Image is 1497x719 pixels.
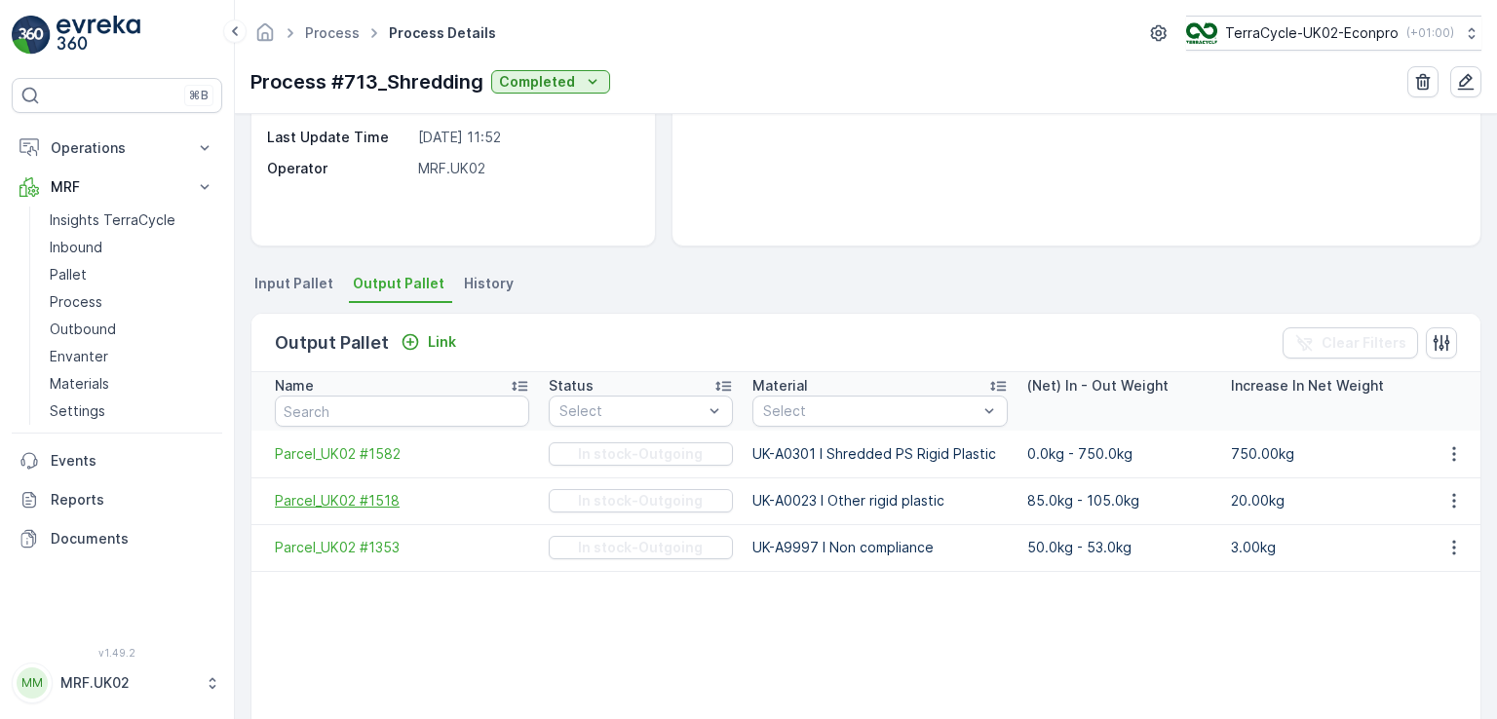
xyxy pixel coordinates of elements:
[57,16,140,55] img: logo_light-DOdMpM7g.png
[549,489,733,512] button: In stock-Outgoing
[1017,524,1221,571] td: 50.0kg - 53.0kg
[42,261,222,288] a: Pallet
[51,451,214,471] p: Events
[12,519,222,558] a: Documents
[254,29,276,46] a: Homepage
[50,401,105,421] p: Settings
[743,431,1017,477] td: UK-A0301 I Shredded PS Rigid Plastic
[12,662,222,703] button: MMMRF.UK02
[51,138,183,158] p: Operations
[499,72,575,92] p: Completed
[1221,477,1425,524] td: 20.00kg
[50,347,108,366] p: Envanter
[42,207,222,234] a: Insights TerraCycle
[12,441,222,480] a: Events
[60,673,195,693] p: MRF.UK02
[275,444,529,464] a: Parcel_UK02 #1582
[12,129,222,168] button: Operations
[578,538,703,557] p: In stock-Outgoing
[385,23,500,43] span: Process Details
[17,667,48,699] div: MM
[50,265,87,284] p: Pallet
[42,316,222,343] a: Outbound
[1027,376,1169,396] p: (Net) In - Out Weight
[254,274,333,293] span: Input Pallet
[275,329,389,357] p: Output Pallet
[743,477,1017,524] td: UK-A0023 I Other rigid plastic
[428,332,456,352] p: Link
[12,168,222,207] button: MRF
[42,370,222,397] a: Materials
[42,288,222,316] a: Process
[549,376,594,396] p: Status
[743,524,1017,571] td: UK-A9997 I Non compliance
[549,442,733,466] button: In stock-Outgoing
[275,491,529,511] a: Parcel_UK02 #1518
[353,274,444,293] span: Output Pallet
[42,234,222,261] a: Inbound
[464,274,514,293] span: History
[51,529,214,549] p: Documents
[763,401,978,421] p: Select
[578,444,703,464] p: In stock-Outgoing
[50,210,175,230] p: Insights TerraCycle
[51,490,214,510] p: Reports
[752,376,808,396] p: Material
[1225,23,1399,43] p: TerraCycle-UK02-Econpro
[1186,16,1481,51] button: TerraCycle-UK02-Econpro(+01:00)
[12,16,51,55] img: logo
[250,67,483,96] p: Process #713_Shredding
[12,480,222,519] a: Reports
[275,376,314,396] p: Name
[1221,524,1425,571] td: 3.00kg
[1017,477,1221,524] td: 85.0kg - 105.0kg
[1406,25,1454,41] p: ( +01:00 )
[275,396,529,427] input: Search
[393,330,464,354] button: Link
[50,238,102,257] p: Inbound
[275,538,529,557] a: Parcel_UK02 #1353
[267,128,410,147] p: Last Update Time
[1221,431,1425,477] td: 750.00kg
[1283,327,1418,359] button: Clear Filters
[267,159,410,178] p: Operator
[12,647,222,659] span: v 1.49.2
[559,401,703,421] p: Select
[578,491,703,511] p: In stock-Outgoing
[1186,22,1217,44] img: terracycle_logo_wKaHoWT.png
[50,374,109,394] p: Materials
[50,292,102,312] p: Process
[305,24,360,41] a: Process
[50,320,116,339] p: Outbound
[1231,376,1384,396] p: Increase In Net Weight
[418,128,633,147] p: [DATE] 11:52
[51,177,183,197] p: MRF
[42,343,222,370] a: Envanter
[42,397,222,425] a: Settings
[189,88,209,103] p: ⌘B
[1322,333,1406,353] p: Clear Filters
[1017,431,1221,477] td: 0.0kg - 750.0kg
[549,536,733,559] button: In stock-Outgoing
[418,159,633,178] p: MRF.UK02
[491,70,610,94] button: Completed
